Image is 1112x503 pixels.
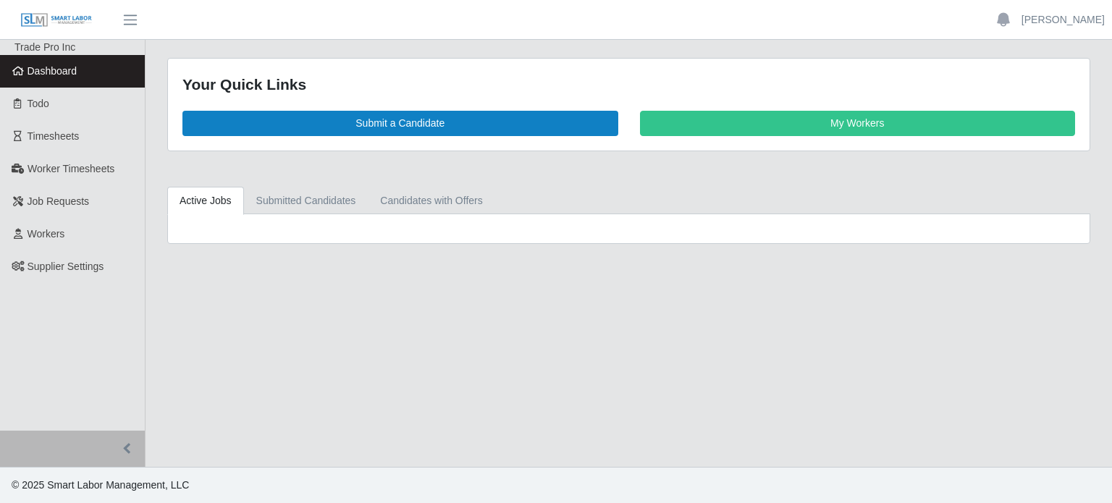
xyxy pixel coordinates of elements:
span: Workers [28,228,65,240]
span: Timesheets [28,130,80,142]
span: Trade Pro Inc [14,41,75,53]
a: Submitted Candidates [244,187,368,215]
a: My Workers [640,111,1076,136]
a: Submit a Candidate [182,111,618,136]
div: Your Quick Links [182,73,1075,96]
span: Todo [28,98,49,109]
span: Supplier Settings [28,261,104,272]
img: SLM Logo [20,12,93,28]
a: Active Jobs [167,187,244,215]
span: Worker Timesheets [28,163,114,174]
span: Job Requests [28,195,90,207]
span: © 2025 Smart Labor Management, LLC [12,479,189,491]
a: Candidates with Offers [368,187,494,215]
a: [PERSON_NAME] [1022,12,1105,28]
span: Dashboard [28,65,77,77]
